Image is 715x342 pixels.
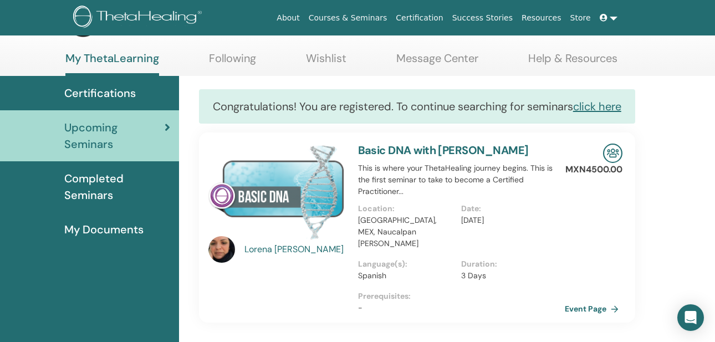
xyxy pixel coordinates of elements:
p: Duration : [461,258,558,270]
a: Success Stories [448,8,517,28]
a: Resources [517,8,566,28]
p: - [358,302,565,314]
img: In-Person Seminar [603,144,622,163]
span: My Documents [64,221,144,238]
a: Help & Resources [528,52,617,73]
p: Date : [461,203,558,215]
p: Prerequisites : [358,290,565,302]
span: Completed Seminars [64,170,170,203]
a: click here [573,99,621,114]
div: Open Intercom Messenger [677,304,704,331]
a: Event Page [565,300,623,317]
a: About [272,8,304,28]
a: Certification [391,8,447,28]
a: Following [209,52,256,73]
div: Congratulations! You are registered. To continue searching for seminars [199,89,636,124]
p: [GEOGRAPHIC_DATA], MEX, Naucalpan [PERSON_NAME] [358,215,455,249]
p: Location : [358,203,455,215]
img: default.jpg [208,236,235,263]
span: Upcoming Seminars [64,119,165,152]
a: Lorena [PERSON_NAME] [244,243,347,256]
img: Basic DNA [208,144,345,239]
p: Language(s) : [358,258,455,270]
img: logo.png [73,6,206,30]
a: Basic DNA with [PERSON_NAME] [358,143,529,157]
p: [DATE] [461,215,558,226]
span: Certifications [64,85,136,101]
p: This is where your ThetaHealing journey begins. This is the first seminar to take to become a Cer... [358,162,565,197]
p: Spanish [358,270,455,282]
a: My ThetaLearning [65,52,159,76]
a: Courses & Seminars [304,8,392,28]
a: Wishlist [306,52,346,73]
a: Store [566,8,595,28]
p: 3 Days [461,270,558,282]
a: Message Center [396,52,478,73]
p: MXN4500.00 [565,163,622,176]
